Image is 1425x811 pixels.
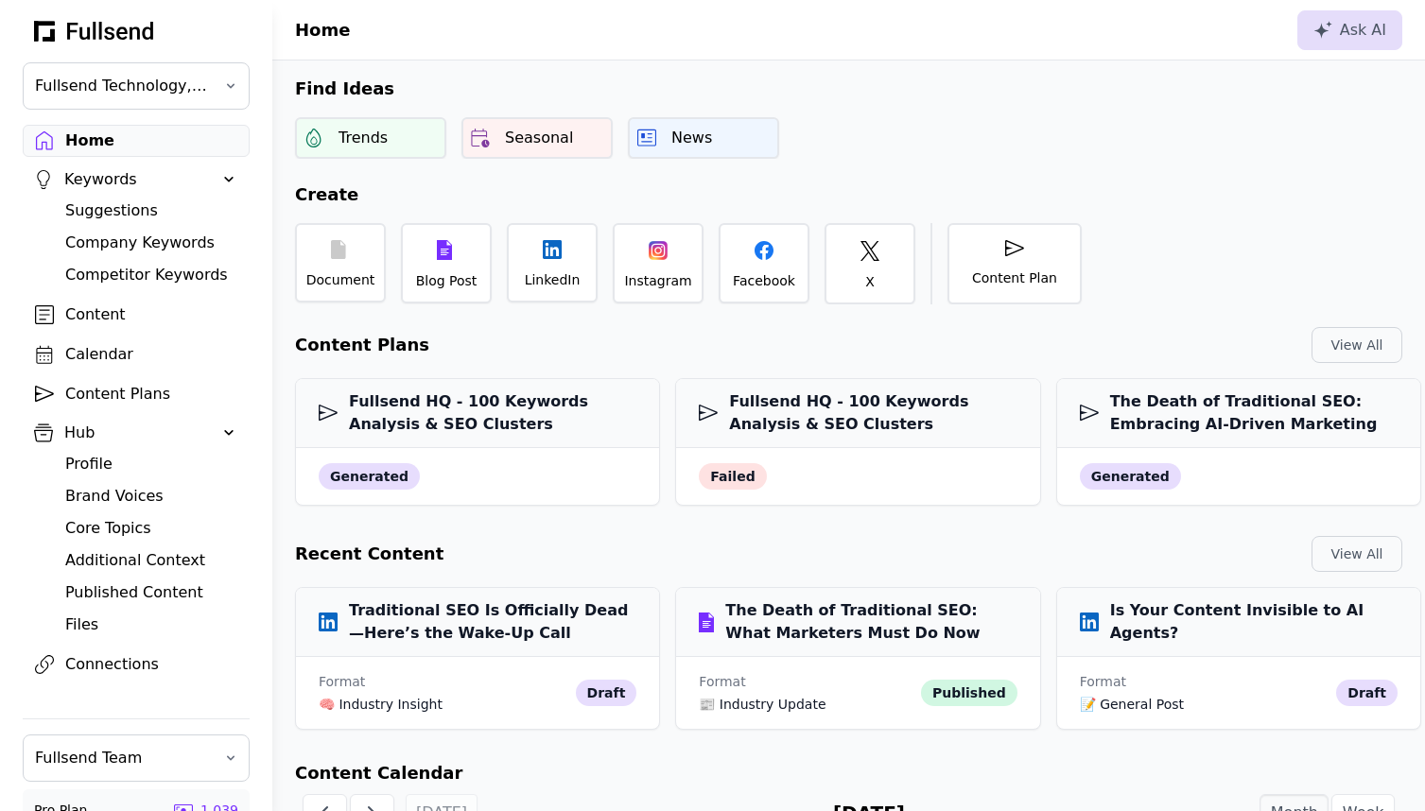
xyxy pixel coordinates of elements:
[53,577,250,609] a: Published Content
[65,485,237,508] div: Brand Voices
[671,127,712,149] div: News
[1336,680,1398,706] div: draft
[23,378,250,410] a: Content Plans
[64,168,208,191] div: Keywords
[699,390,1017,436] h3: Fullsend HQ - 100 Keywords Analysis & SEO Clusters
[1080,463,1181,490] div: generated
[65,303,237,326] div: Content
[295,760,1402,786] h2: Content Calendar
[23,62,250,110] button: Fullsend Technology, Inc.
[65,653,237,676] div: Connections
[972,268,1057,287] div: Content Plan
[65,129,237,152] div: Home
[1080,695,1329,714] div: 📝 General Post
[65,232,237,254] div: Company Keywords
[865,272,875,291] div: X
[1313,19,1386,42] div: Ask AI
[319,463,420,490] div: generated
[53,227,250,259] a: Company Keywords
[35,747,211,769] span: Fullsend Team
[272,181,1425,208] h2: Create
[53,448,250,480] a: Profile
[699,463,766,490] div: Failed
[65,264,237,286] div: Competitor Keywords
[23,299,250,331] a: Content
[306,270,375,289] div: Document
[319,695,568,714] div: 🧠 Industry Insight
[699,672,913,691] div: Format
[505,127,573,149] div: Seasonal
[65,613,237,636] div: Files
[295,17,350,43] h1: Home
[35,75,211,97] span: Fullsend Technology, Inc.
[65,517,237,540] div: Core Topics
[53,544,250,577] a: Additional Context
[23,648,250,681] a: Connections
[23,338,250,371] a: Calendar
[921,680,1017,706] div: published
[319,672,568,691] div: Format
[272,76,1425,102] h2: Find Ideas
[23,734,250,782] button: Fullsend Team
[53,480,250,512] a: Brand Voices
[65,581,237,604] div: Published Content
[576,680,637,706] div: draft
[699,599,1017,645] h3: The Death of Traditional SEO: What Marketers Must Do Now
[65,343,237,366] div: Calendar
[1328,336,1386,354] div: View All
[624,271,691,290] div: Instagram
[295,332,429,358] h2: Content Plans
[65,453,237,475] div: Profile
[1080,672,1329,691] div: Format
[525,270,581,289] div: LinkedIn
[65,549,237,572] div: Additional Context
[53,512,250,544] a: Core Topics
[1312,327,1402,363] button: View All
[53,259,250,291] a: Competitor Keywords
[733,271,795,290] div: Facebook
[295,541,443,567] h2: Recent Content
[1312,536,1402,572] button: View All
[416,271,478,290] div: Blog Post
[1328,544,1386,563] div: View All
[339,127,388,149] div: Trends
[65,383,237,405] div: Content Plans
[319,390,636,436] h3: Fullsend HQ - 100 Keywords Analysis & SEO Clusters
[699,695,913,714] div: 📰 Industry Update
[65,199,237,222] div: Suggestions
[1297,10,1402,50] button: Ask AI
[23,125,250,157] a: Home
[1080,599,1398,645] h3: Is Your Content Invisible to AI Agents?
[53,195,250,227] a: Suggestions
[1080,390,1398,436] h3: The Death of Traditional SEO: Embracing AI-Driven Marketing
[319,599,636,645] h3: Traditional SEO Is Officially Dead—Here’s the Wake-Up Call
[53,609,250,641] a: Files
[64,422,208,444] div: Hub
